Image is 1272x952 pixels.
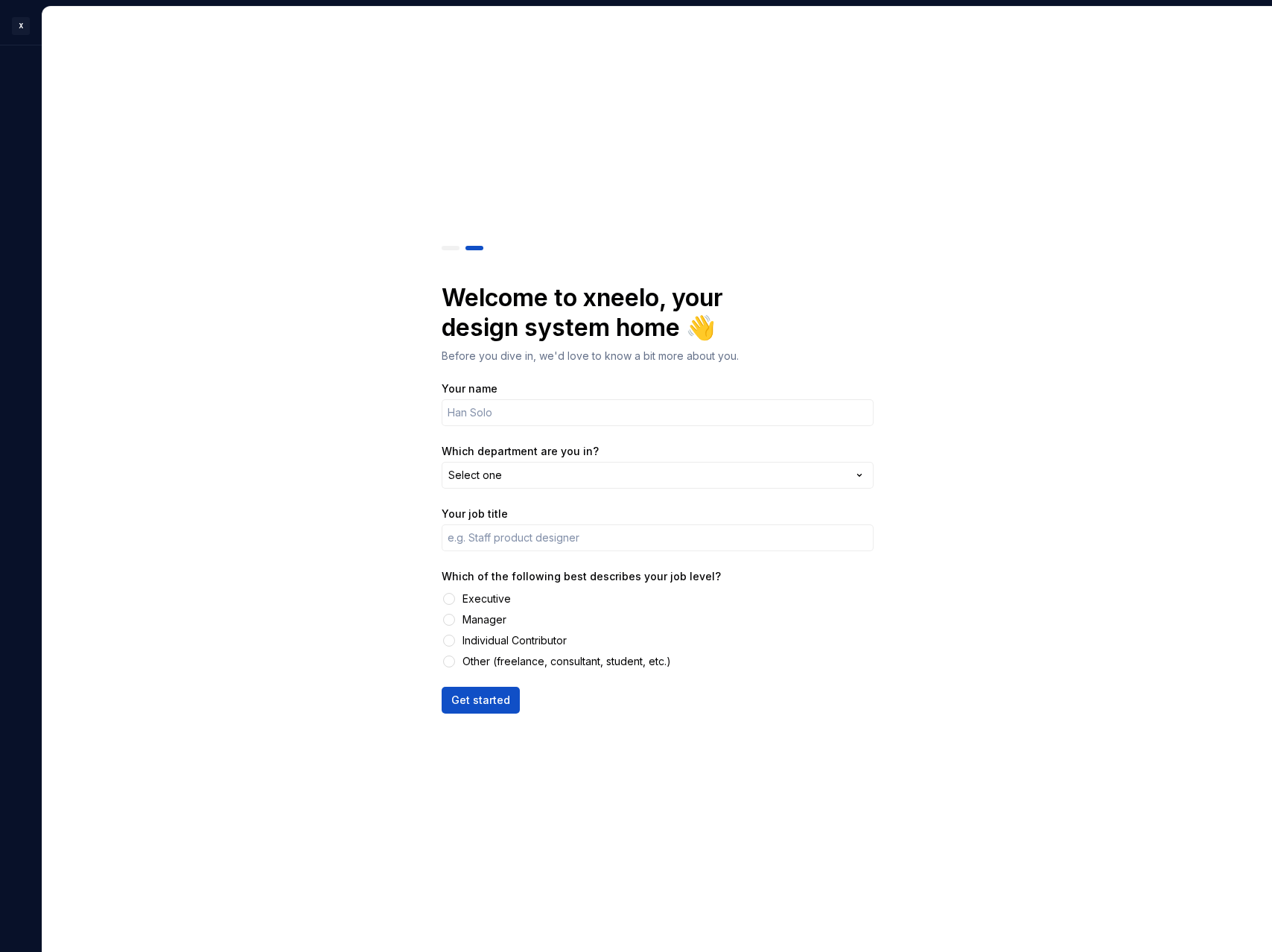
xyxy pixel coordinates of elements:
div: Other (freelance, consultant, student, etc.) [462,654,671,669]
label: Which department are you in? [442,444,599,459]
div: Manager [462,612,506,627]
button: X [3,10,39,42]
span: Get started [451,693,510,708]
button: Get started [442,687,520,714]
label: Which of the following best describes your job level? [442,569,721,584]
label: Your name [442,381,497,396]
div: Executive [462,591,511,606]
input: e.g. Staff product designer [442,524,874,551]
div: X [12,17,30,35]
div: Before you dive in, we'd love to know a bit more about you. [442,349,874,364]
div: Individual Contributor [462,633,567,648]
label: Your job title [442,507,508,521]
div: Welcome to xneelo, your design system home 👋 [442,283,786,343]
input: Han Solo [442,399,874,426]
